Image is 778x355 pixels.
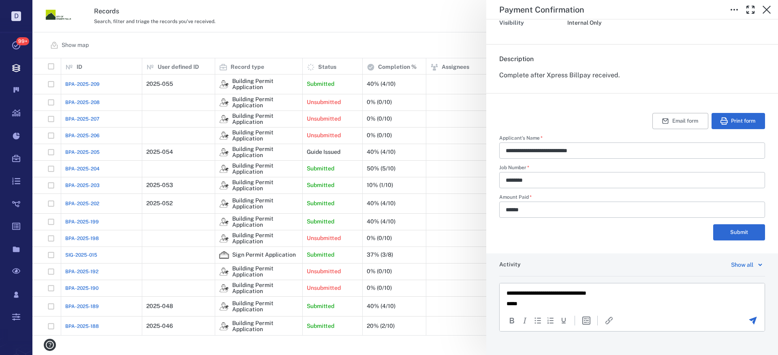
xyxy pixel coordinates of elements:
[546,316,556,325] div: Numbered list
[581,316,591,325] button: Insert template
[500,283,765,309] iframe: Rich Text Area
[726,2,742,18] button: Toggle to Edit Boxes
[759,2,775,18] button: Close
[499,17,564,29] div: Visibility
[567,19,602,26] span: Internal Only
[507,316,517,325] button: Bold
[731,260,753,270] div: Show all
[499,136,765,142] label: Applicant's Name
[604,316,614,325] button: Insert/edit link
[748,316,758,325] button: Send the comment
[499,70,765,80] p: Complete after Xpress Billpay received.
[499,165,765,172] label: Job Number
[499,261,521,269] h6: Activity
[18,6,35,13] span: Help
[499,142,765,159] div: Applicant's Name
[520,316,530,325] button: Italic
[499,5,584,15] h5: Payment Confirmation
[533,316,543,325] div: Bullet list
[742,2,759,18] button: Toggle Fullscreen
[559,316,569,325] button: Underline
[712,113,765,129] button: Print form
[499,54,765,64] h6: Description
[11,11,21,21] p: D
[652,113,708,129] button: Email form
[499,202,765,218] div: Amount Paid
[16,37,29,45] span: 99+
[499,172,765,188] div: Job Number
[499,195,765,202] label: Amount Paid
[713,224,765,240] button: Submit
